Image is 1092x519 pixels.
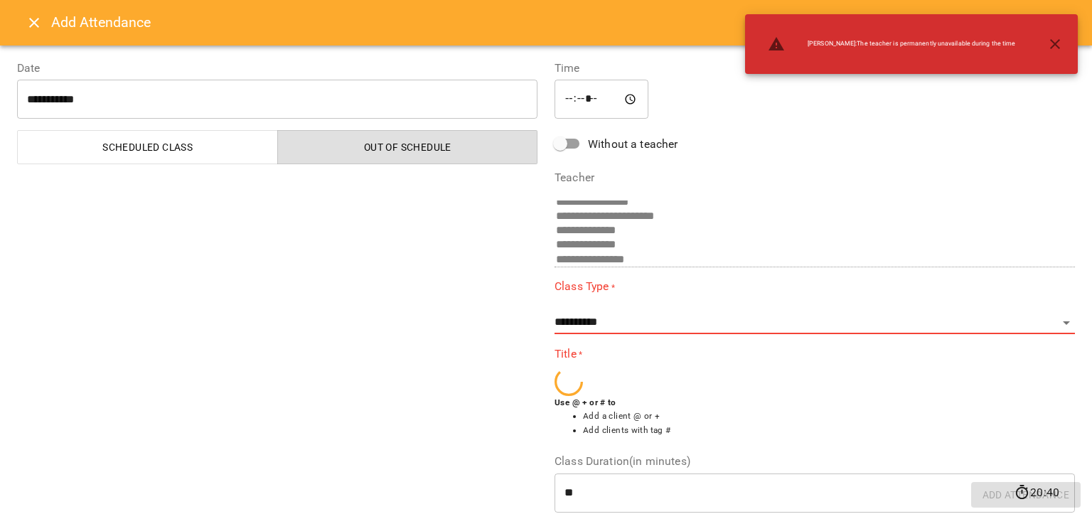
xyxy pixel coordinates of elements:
label: Teacher [555,172,1075,183]
b: Use @ + or # to [555,397,616,407]
label: Class Duration(in minutes) [555,456,1075,467]
li: [PERSON_NAME] : The teacher is permanently unavailable during the time [756,30,1027,58]
span: Scheduled class [26,139,269,156]
label: Time [555,63,1075,74]
h6: Add Attendance [51,11,1075,33]
span: Without a teacher [588,136,678,153]
button: Scheduled class [17,130,278,164]
button: Out of Schedule [277,130,538,164]
li: Add a client @ or + [583,410,1075,424]
label: Class Type [555,279,1075,295]
label: Title [555,346,1075,362]
label: Date [17,63,537,74]
li: Add clients with tag # [583,424,1075,438]
button: Close [17,6,51,40]
span: Out of Schedule [287,139,530,156]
